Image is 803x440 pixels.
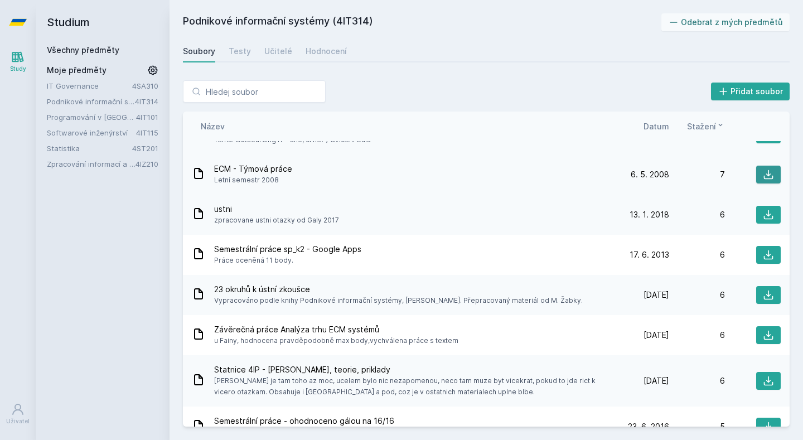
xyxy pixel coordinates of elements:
[214,255,361,266] span: Práce oceněná 11 body.
[669,209,725,220] div: 6
[631,169,669,180] span: 6. 5. 2008
[135,97,158,106] a: 4IT314
[47,158,136,170] a: Zpracování informací a znalostí
[214,215,339,226] span: zpracovane ustni otazky od Galy 2017
[669,289,725,301] div: 6
[229,40,251,62] a: Testy
[306,40,347,62] a: Hodnocení
[214,324,458,335] span: Závěrečná práce Analýza trhu ECM systémů
[47,45,119,55] a: Všechny předměty
[136,128,158,137] a: 4IT115
[214,364,609,375] span: Statnice 4IP - [PERSON_NAME], teorie, priklady
[628,421,669,432] span: 23. 6. 2016
[47,65,107,76] span: Moje předměty
[10,65,26,73] div: Study
[214,244,361,255] span: Semestrální práce sp_k2 - Google Apps
[214,415,472,427] span: Semestrální práce - ohodnoceno gálou na 16/16
[47,112,136,123] a: Programování v [GEOGRAPHIC_DATA]
[711,83,790,100] button: Přidat soubor
[214,375,609,398] span: [PERSON_NAME] je tam toho az moc, ucelem bylo nic nezapomenou, neco tam muze byt vicekrat, pokud ...
[136,159,158,168] a: 4IZ210
[132,81,158,90] a: 4SA310
[630,249,669,260] span: 17. 6. 2013
[6,417,30,426] div: Uživatel
[264,46,292,57] div: Učitelé
[183,80,326,103] input: Hledej soubor
[669,330,725,341] div: 6
[669,421,725,432] div: 5
[644,289,669,301] span: [DATE]
[264,40,292,62] a: Učitelé
[669,249,725,260] div: 6
[2,45,33,79] a: Study
[132,144,158,153] a: 4ST201
[214,175,292,186] span: Letní semestr 2008
[687,120,716,132] span: Stažení
[47,96,135,107] a: Podnikové informační systémy
[214,204,339,215] span: ustni
[644,120,669,132] button: Datum
[47,80,132,91] a: IT Governance
[214,163,292,175] span: ECM - Týmová práce
[229,46,251,57] div: Testy
[214,295,583,306] span: Vypracováno podle knihy Podnikové informační systémy, [PERSON_NAME]. Přepracovaný materiál od M. ...
[644,375,669,386] span: [DATE]
[214,284,583,295] span: 23 okruhů k ústní zkoušce
[183,46,215,57] div: Soubory
[47,127,136,138] a: Softwarové inženýrství
[214,335,458,346] span: u Fainy, hodnocena pravděpodobně max body,vychválena práce s textem
[669,375,725,386] div: 6
[183,13,661,31] h2: Podnikové informační systémy (4IT314)
[183,40,215,62] a: Soubory
[306,46,347,57] div: Hodnocení
[661,13,790,31] button: Odebrat z mých předmětů
[47,143,132,154] a: Statistika
[2,397,33,431] a: Uživatel
[136,113,158,122] a: 4IT101
[669,169,725,180] div: 7
[201,120,225,132] button: Název
[644,330,669,341] span: [DATE]
[687,120,725,132] button: Stažení
[630,209,669,220] span: 13. 1. 2018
